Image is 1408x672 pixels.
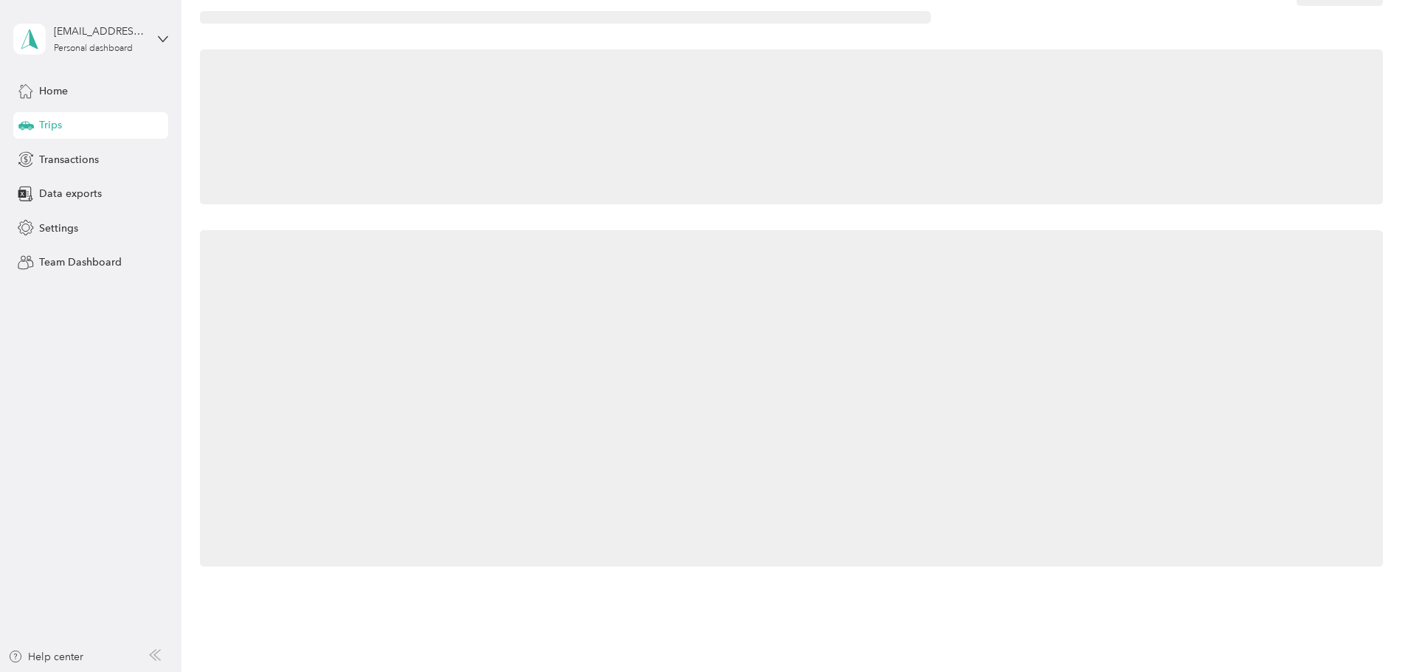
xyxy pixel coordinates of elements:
[54,44,133,53] div: Personal dashboard
[39,83,68,99] span: Home
[39,221,78,236] span: Settings
[8,649,83,665] button: Help center
[39,152,99,167] span: Transactions
[54,24,146,39] div: [EMAIL_ADDRESS][DOMAIN_NAME]
[39,254,122,270] span: Team Dashboard
[1325,589,1408,672] iframe: Everlance-gr Chat Button Frame
[39,186,102,201] span: Data exports
[39,117,62,133] span: Trips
